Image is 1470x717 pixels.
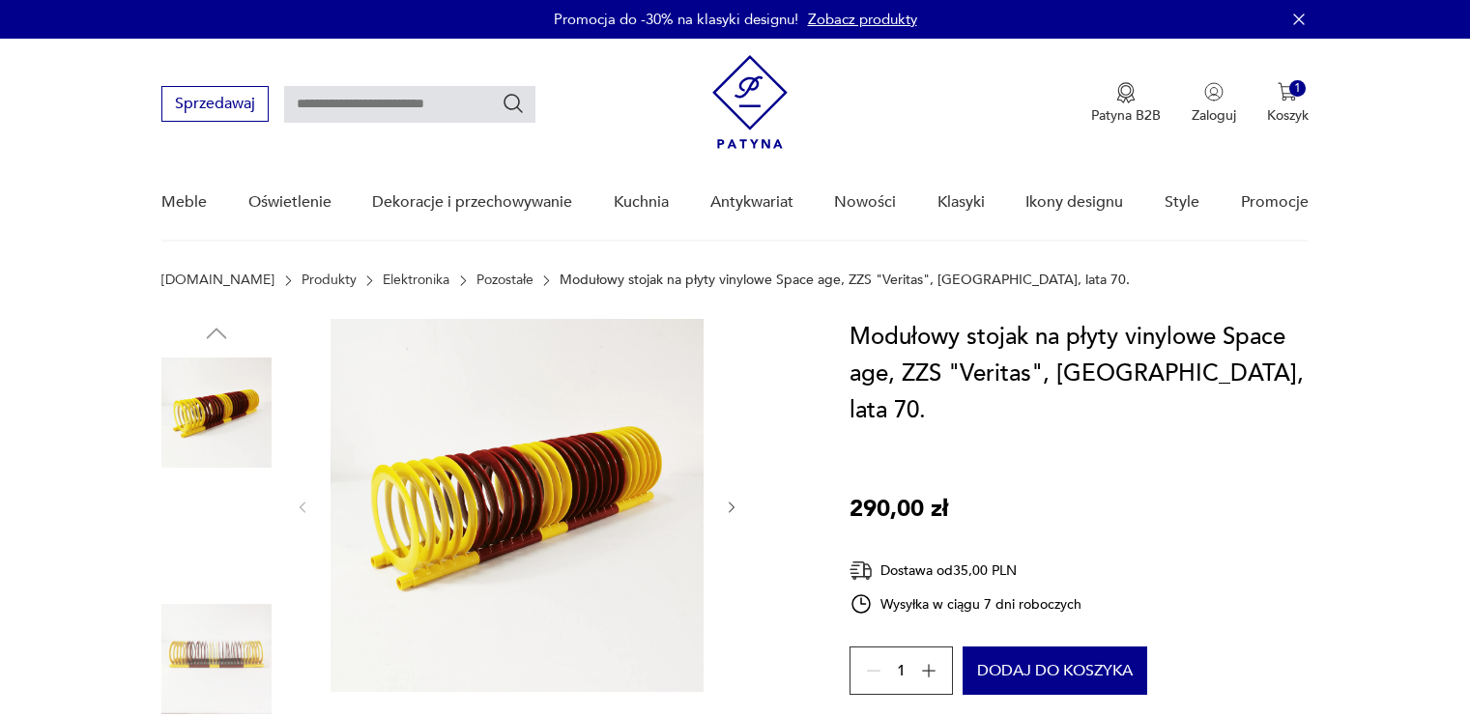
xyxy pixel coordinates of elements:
button: Zaloguj [1192,82,1236,125]
p: Koszyk [1267,106,1309,125]
img: Ikona dostawy [850,559,873,583]
a: Sprzedawaj [161,99,269,112]
img: Ikonka użytkownika [1204,82,1224,101]
a: Style [1165,165,1199,240]
button: Dodaj do koszyka [963,646,1147,695]
a: Nowości [834,165,896,240]
button: Szukaj [502,92,525,115]
a: Ikona medaluPatyna B2B [1091,82,1161,125]
img: Ikona koszyka [1278,82,1297,101]
a: Dekoracje i przechowywanie [372,165,572,240]
a: Produkty [302,272,357,288]
a: Oświetlenie [248,165,331,240]
p: Zaloguj [1192,106,1236,125]
button: Patyna B2B [1091,82,1161,125]
img: Zdjęcie produktu Modułowy stojak na płyty vinylowe Space age, ZZS "Veritas", Warszawa, lata 70. [331,319,704,692]
div: Dostawa od 35,00 PLN [850,559,1081,583]
a: Kuchnia [614,165,669,240]
div: 1 [1289,80,1306,97]
button: Sprzedawaj [161,86,269,122]
img: Zdjęcie produktu Modułowy stojak na płyty vinylowe Space age, ZZS "Veritas", Warszawa, lata 70. [161,481,272,591]
img: Zdjęcie produktu Modułowy stojak na płyty vinylowe Space age, ZZS "Veritas", Warszawa, lata 70. [161,604,272,714]
p: Promocja do -30% na klasyki designu! [554,10,798,29]
img: Ikona medalu [1116,82,1136,103]
a: Zobacz produkty [808,10,917,29]
p: Modułowy stojak na płyty vinylowe Space age, ZZS "Veritas", [GEOGRAPHIC_DATA], lata 70. [560,272,1130,288]
button: 1Koszyk [1267,82,1309,125]
p: Patyna B2B [1091,106,1161,125]
span: 1 [897,665,906,677]
a: Promocje [1241,165,1309,240]
a: Meble [161,165,207,240]
a: Elektronika [383,272,449,288]
div: Wysyłka w ciągu 7 dni roboczych [850,592,1081,616]
a: Pozostałe [476,272,533,288]
a: Antykwariat [710,165,793,240]
p: 290,00 zł [850,491,948,528]
a: Klasyki [937,165,985,240]
h1: Modułowy stojak na płyty vinylowe Space age, ZZS "Veritas", [GEOGRAPHIC_DATA], lata 70. [850,319,1309,429]
a: [DOMAIN_NAME] [161,272,274,288]
img: Patyna - sklep z meblami i dekoracjami vintage [712,55,788,149]
a: Ikony designu [1025,165,1123,240]
img: Zdjęcie produktu Modułowy stojak na płyty vinylowe Space age, ZZS "Veritas", Warszawa, lata 70. [161,358,272,468]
